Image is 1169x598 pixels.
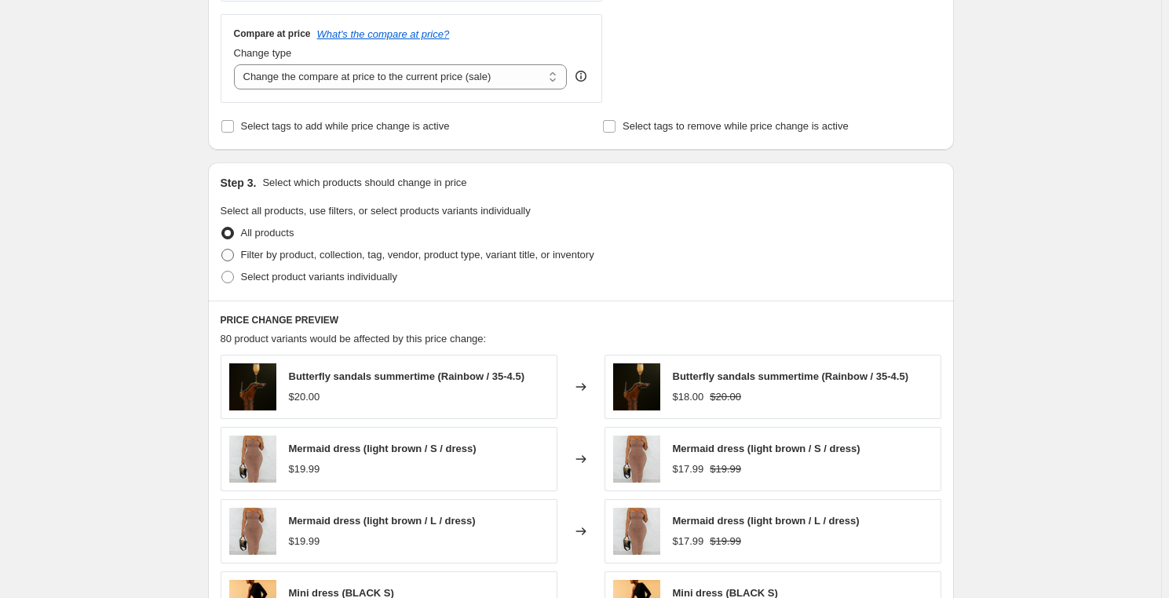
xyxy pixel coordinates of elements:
[221,333,487,345] span: 80 product variants would be affected by this price change:
[613,436,660,483] img: Beige_Minimalist_Beauty_Spa_Special_Packages_Facebook_Post_Your_Story_f6d2ad06-9a8d-4663-a5e0-771...
[289,389,320,405] div: $20.00
[241,227,294,239] span: All products
[673,370,909,382] span: Butterfly sandals summertime (Rainbow / 35-4.5)
[573,68,589,84] div: help
[673,461,704,477] div: $17.99
[289,534,320,549] div: $19.99
[229,436,276,483] img: Beige_Minimalist_Beauty_Spa_Special_Packages_Facebook_Post_Your_Story_f6d2ad06-9a8d-4663-a5e0-771...
[289,515,476,527] span: Mermaid dress (light brown / L / dress)
[262,175,466,191] p: Select which products should change in price
[234,27,311,40] h3: Compare at price
[673,534,704,549] div: $17.99
[673,515,860,527] span: Mermaid dress (light brown / L / dress)
[229,508,276,555] img: Beige_Minimalist_Beauty_Spa_Special_Packages_Facebook_Post_Your_Story_f6d2ad06-9a8d-4663-a5e0-771...
[613,508,660,555] img: Beige_Minimalist_Beauty_Spa_Special_Packages_Facebook_Post_Your_Story_f6d2ad06-9a8d-4663-a5e0-771...
[673,443,860,454] span: Mermaid dress (light brown / S / dress)
[289,370,525,382] span: Butterfly sandals summertime (Rainbow / 35-4.5)
[229,363,276,410] img: IMG_4080_80x.png
[221,205,531,217] span: Select all products, use filters, or select products variants individually
[221,314,941,326] h6: PRICE CHANGE PREVIEW
[673,389,704,405] div: $18.00
[289,443,477,454] span: Mermaid dress (light brown / S / dress)
[710,534,741,549] strike: $19.99
[613,363,660,410] img: IMG_4080_80x.png
[221,175,257,191] h2: Step 3.
[241,120,450,132] span: Select tags to add while price change is active
[241,271,397,283] span: Select product variants individually
[623,120,849,132] span: Select tags to remove while price change is active
[710,461,741,477] strike: $19.99
[234,47,292,59] span: Change type
[317,28,450,40] button: What's the compare at price?
[289,461,320,477] div: $19.99
[710,389,741,405] strike: $20.00
[241,249,594,261] span: Filter by product, collection, tag, vendor, product type, variant title, or inventory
